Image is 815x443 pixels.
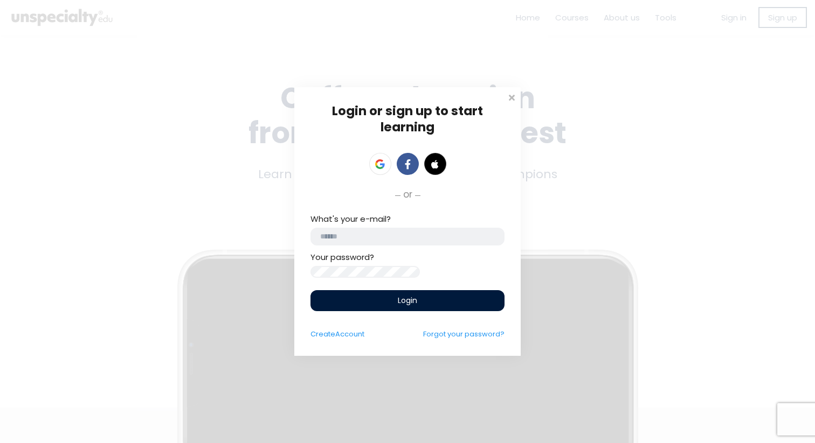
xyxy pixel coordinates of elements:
[332,102,483,136] span: Login or sign up to start learning
[423,329,505,339] a: Forgot your password?
[398,295,417,306] span: Login
[310,329,364,339] a: CreateAccount
[403,187,412,201] span: or
[335,329,364,339] span: Account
